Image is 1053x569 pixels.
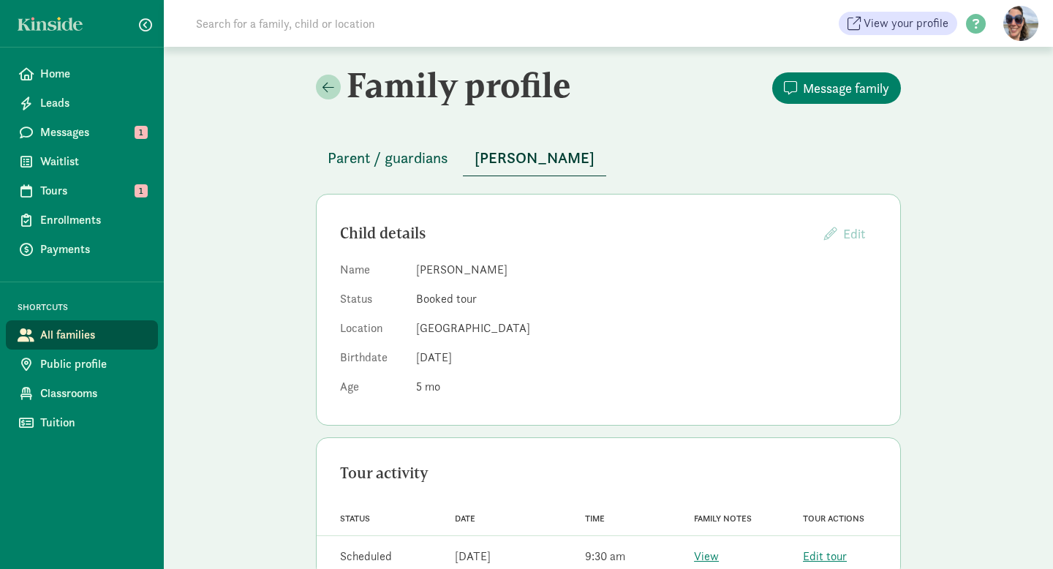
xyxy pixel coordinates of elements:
[40,182,146,200] span: Tours
[6,408,158,437] a: Tuition
[40,65,146,83] span: Home
[135,126,148,139] span: 1
[416,350,452,365] span: [DATE]
[812,218,877,249] button: Edit
[6,320,158,350] a: All families
[475,146,595,170] span: [PERSON_NAME]
[864,15,948,32] span: View your profile
[135,184,148,197] span: 1
[6,59,158,88] a: Home
[839,12,957,35] a: View your profile
[340,513,370,524] span: Status
[6,206,158,235] a: Enrollments
[316,64,605,105] h2: Family profile
[416,290,877,308] dd: Booked tour
[694,549,719,564] a: View
[6,147,158,176] a: Waitlist
[585,513,605,524] span: Time
[40,94,146,112] span: Leads
[6,235,158,264] a: Payments
[416,261,877,279] dd: [PERSON_NAME]
[6,118,158,147] a: Messages 1
[6,176,158,206] a: Tours 1
[980,499,1053,569] iframe: Chat Widget
[40,414,146,432] span: Tuition
[463,140,606,176] button: [PERSON_NAME]
[803,513,864,524] span: Tour actions
[40,326,146,344] span: All families
[40,385,146,402] span: Classrooms
[455,548,491,565] div: [DATE]
[6,379,158,408] a: Classrooms
[803,78,889,98] span: Message family
[316,150,460,167] a: Parent / guardians
[340,261,404,284] dt: Name
[340,320,404,343] dt: Location
[40,211,146,229] span: Enrollments
[40,241,146,258] span: Payments
[328,146,448,170] span: Parent / guardians
[772,72,901,104] button: Message family
[340,378,404,402] dt: Age
[416,379,440,394] span: 5
[340,290,404,314] dt: Status
[40,355,146,373] span: Public profile
[455,513,475,524] span: Date
[187,9,597,38] input: Search for a family, child or location
[463,150,606,167] a: [PERSON_NAME]
[40,153,146,170] span: Waitlist
[585,548,625,565] div: 9:30 am
[340,548,392,565] div: Scheduled
[803,549,847,564] a: Edit tour
[340,349,404,372] dt: Birthdate
[340,461,877,485] div: Tour activity
[6,350,158,379] a: Public profile
[694,513,752,524] span: Family notes
[316,140,460,176] button: Parent / guardians
[6,88,158,118] a: Leads
[40,124,146,141] span: Messages
[416,320,877,337] dd: [GEOGRAPHIC_DATA]
[340,222,812,245] div: Child details
[843,225,865,242] span: Edit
